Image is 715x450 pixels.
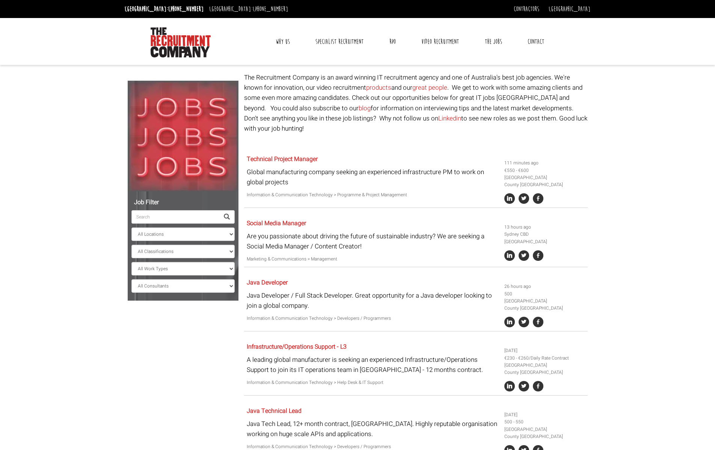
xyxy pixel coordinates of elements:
[123,3,205,15] li: [GEOGRAPHIC_DATA]:
[247,379,499,386] p: Information & Communication Technology > Help Desk & IT Support
[131,199,235,206] h5: Job Filter
[247,191,499,199] p: Information & Communication Technology > Programme & Project Management
[384,32,401,51] a: RPO
[504,347,585,354] li: [DATE]
[270,32,296,51] a: Why Us
[504,426,585,440] li: [GEOGRAPHIC_DATA] County [GEOGRAPHIC_DATA]
[416,32,465,51] a: Video Recruitment
[247,419,499,439] p: Java Tech Lead, 12+ month contract, [GEOGRAPHIC_DATA]. Highly reputable organisation working on h...
[504,355,585,362] li: €230 - €260/Daily Rate Contract
[247,167,499,187] p: Global manufacturing company seeking an experienced infrastructure PM to work on global projects
[504,174,585,188] li: [GEOGRAPHIC_DATA] County [GEOGRAPHIC_DATA]
[247,278,288,287] a: Java Developer
[151,27,211,57] img: The Recruitment Company
[247,406,302,415] a: Java Technical Lead
[504,283,585,290] li: 26 hours ago
[549,5,590,13] a: [GEOGRAPHIC_DATA]
[504,290,585,298] li: 500
[504,231,585,245] li: Sydney CBD [GEOGRAPHIC_DATA]
[310,32,369,51] a: Specialist Recruitment
[504,160,585,167] li: 111 minutes ago
[504,224,585,231] li: 13 hours ago
[504,167,585,174] li: €550 - €600
[514,5,539,13] a: Contractors
[504,298,585,312] li: [GEOGRAPHIC_DATA] County [GEOGRAPHIC_DATA]
[247,355,499,375] p: A leading global manufacturer is seeking an experienced Infrastructure/Operations Support to join...
[359,104,371,113] a: blog
[412,83,447,92] a: great people
[479,32,508,51] a: The Jobs
[504,362,585,376] li: [GEOGRAPHIC_DATA] County [GEOGRAPHIC_DATA]
[366,83,391,92] a: products
[247,315,499,322] p: Information & Communication Technology > Developers / Programmers
[168,5,204,13] a: [PHONE_NUMBER]
[244,72,588,134] p: The Recruitment Company is an award winning IT recruitment agency and one of Australia's best job...
[504,418,585,426] li: 500 - 550
[247,231,499,251] p: Are you passionate about driving the future of sustainable industry? We are seeking a Social Medi...
[247,155,318,164] a: Technical Project Manager
[247,256,499,263] p: Marketing & Communications > Management
[128,81,238,191] img: Jobs, Jobs, Jobs
[207,3,290,15] li: [GEOGRAPHIC_DATA]:
[247,219,306,228] a: Social Media Manager
[247,342,347,351] a: Infrastructure/Operations Support - L3
[438,114,461,123] a: Linkedin
[247,290,499,311] p: Java Developer / Full Stack Developer. Great opportunity for a Java developer looking to join a g...
[522,32,550,51] a: Contact
[253,5,288,13] a: [PHONE_NUMBER]
[504,411,585,418] li: [DATE]
[131,210,219,224] input: Search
